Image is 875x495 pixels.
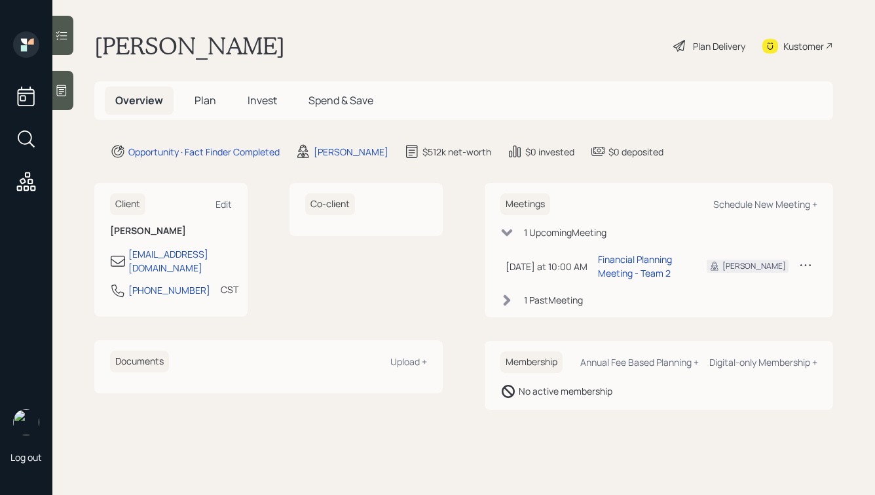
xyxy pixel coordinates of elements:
div: [EMAIL_ADDRESS][DOMAIN_NAME] [128,247,232,275]
div: $0 invested [525,145,574,159]
div: 1 Upcoming Meeting [524,226,606,239]
span: Spend & Save [308,93,373,108]
span: Overview [115,93,163,108]
div: $0 deposited [608,145,663,159]
h1: [PERSON_NAME] [94,31,285,60]
div: [PERSON_NAME] [722,260,786,272]
div: Schedule New Meeting + [713,198,817,210]
div: Opportunity · Fact Finder Completed [128,145,280,159]
h6: Documents [110,351,169,372]
img: hunter_neumayer.jpg [13,409,39,435]
div: Plan Delivery [693,39,745,53]
div: [PERSON_NAME] [314,145,388,159]
span: Plan [195,93,216,108]
div: Edit [215,198,232,210]
div: $512k net-worth [422,145,491,159]
div: 1 Past Meeting [524,293,583,307]
h6: Meetings [500,193,550,215]
div: Log out [10,451,42,464]
div: No active membership [519,384,612,398]
div: Annual Fee Based Planning + [580,356,699,368]
span: Invest [248,93,277,108]
h6: Client [110,193,145,215]
h6: [PERSON_NAME] [110,226,232,237]
div: Upload + [390,355,427,368]
div: Financial Planning Meeting - Team 2 [598,252,686,280]
div: [DATE] at 10:00 AM [506,260,587,273]
div: Digital-only Membership + [709,356,817,368]
h6: Co-client [305,193,355,215]
h6: Membership [500,351,563,373]
div: CST [221,283,238,296]
div: [PHONE_NUMBER] [128,283,210,297]
div: Kustomer [783,39,824,53]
